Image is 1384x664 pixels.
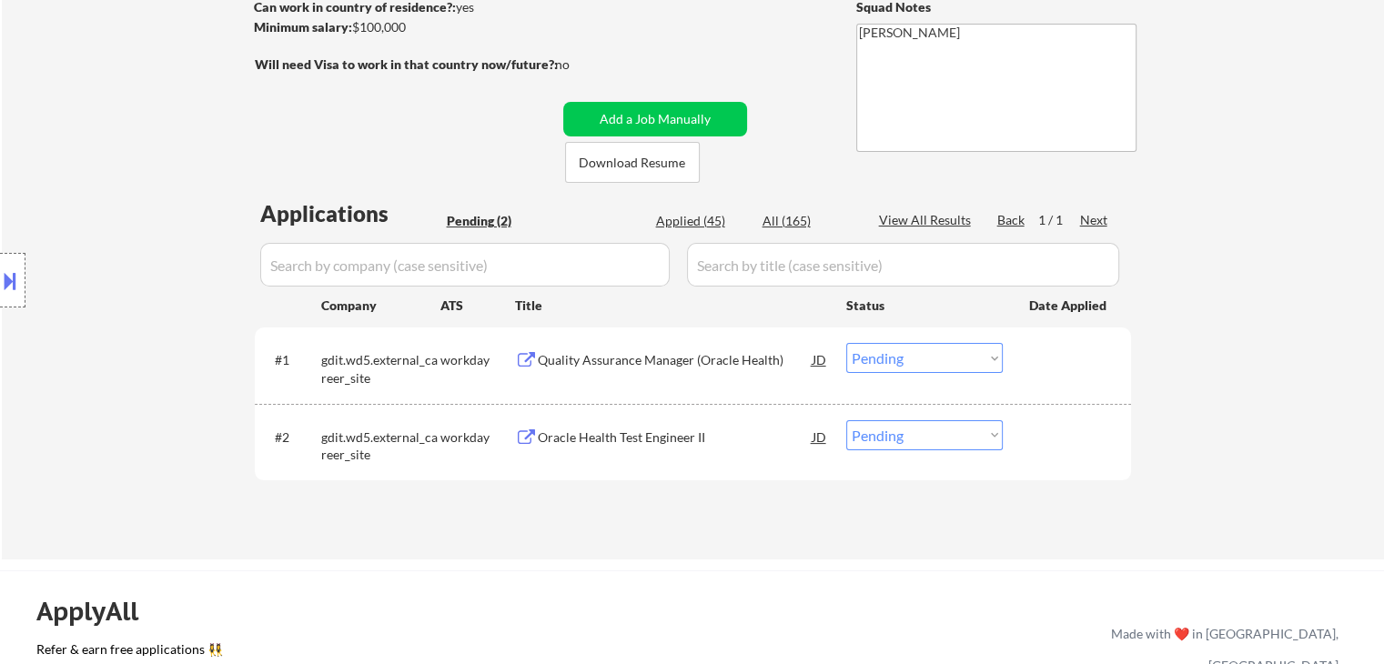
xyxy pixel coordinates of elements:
[565,142,700,183] button: Download Resume
[538,428,813,447] div: Oracle Health Test Engineer II
[254,19,352,35] strong: Minimum salary:
[538,351,813,369] div: Quality Assurance Manager (Oracle Health)
[763,212,854,230] div: All (165)
[1029,297,1109,315] div: Date Applied
[447,212,538,230] div: Pending (2)
[997,211,1026,229] div: Back
[440,351,515,369] div: workday
[656,212,747,230] div: Applied (45)
[1080,211,1109,229] div: Next
[321,351,440,387] div: gdit.wd5.external_career_site
[260,243,670,287] input: Search by company (case sensitive)
[36,596,159,627] div: ApplyAll
[321,297,440,315] div: Company
[440,297,515,315] div: ATS
[321,428,440,464] div: gdit.wd5.external_career_site
[440,428,515,447] div: workday
[879,211,976,229] div: View All Results
[36,643,731,662] a: Refer & earn free applications 👯‍♀️
[846,288,1003,321] div: Status
[555,55,607,74] div: no
[1038,211,1080,229] div: 1 / 1
[811,420,829,453] div: JD
[254,18,557,36] div: $100,000
[563,102,747,136] button: Add a Job Manually
[687,243,1119,287] input: Search by title (case sensitive)
[260,203,440,225] div: Applications
[811,343,829,376] div: JD
[515,297,829,315] div: Title
[255,56,558,72] strong: Will need Visa to work in that country now/future?:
